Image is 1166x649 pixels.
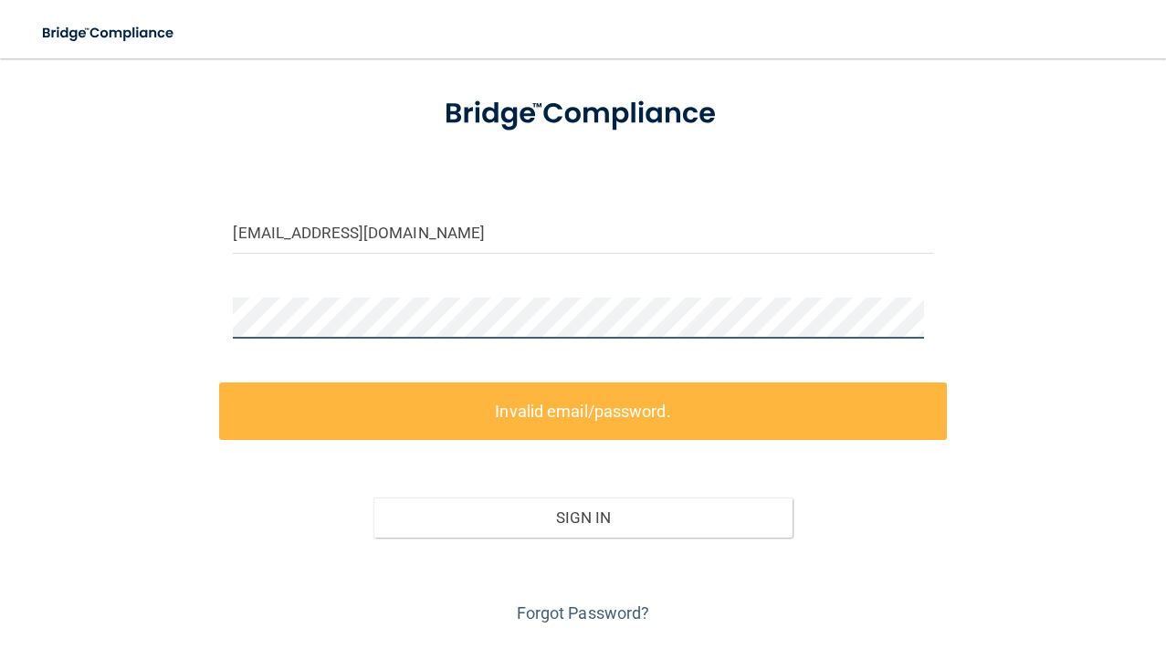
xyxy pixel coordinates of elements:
[233,213,932,254] input: Email
[27,15,191,52] img: bridge_compliance_login_screen.278c3ca4.svg
[373,497,793,538] button: Sign In
[415,77,751,152] img: bridge_compliance_login_screen.278c3ca4.svg
[517,603,650,623] a: Forgot Password?
[219,382,946,440] label: Invalid email/password.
